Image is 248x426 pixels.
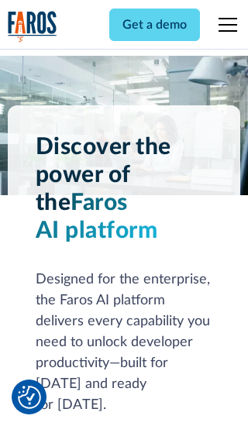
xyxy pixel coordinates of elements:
a: home [8,11,57,43]
span: Faros AI platform [36,191,158,242]
a: Get a demo [109,9,200,41]
img: Logo of the analytics and reporting company Faros. [8,11,57,43]
img: Revisit consent button [18,386,41,409]
button: Cookie Settings [18,386,41,409]
h1: Discover the power of the [36,133,213,245]
div: Designed for the enterprise, the Faros AI platform delivers every capability you need to unlock d... [36,270,213,416]
div: menu [209,6,240,43]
